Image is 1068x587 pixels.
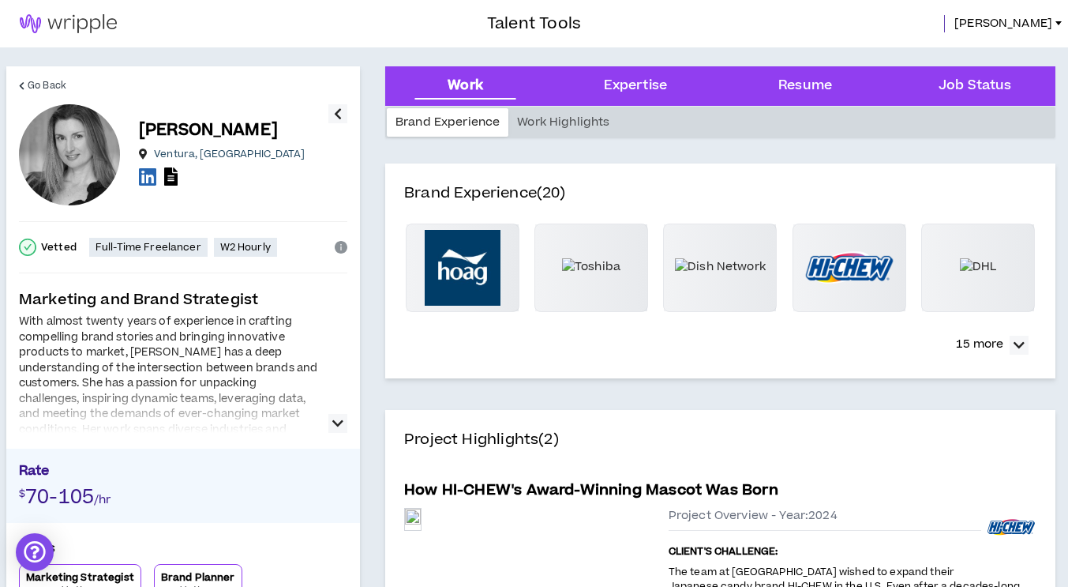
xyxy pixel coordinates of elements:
img: Toshiba [562,258,620,276]
h4: Project Highlights (2) [404,429,1036,470]
h4: Brand Experience (20) [404,182,1036,224]
div: Melissa Z. [19,104,120,205]
span: /hr [94,491,111,508]
p: Ventura , [GEOGRAPHIC_DATA] [154,148,305,160]
div: Brand Experience [387,108,508,137]
div: Expertise [604,76,667,96]
span: check-circle [19,239,36,256]
p: Roles [19,539,347,564]
img: Hi-Chew [803,246,896,289]
img: Hi-Chew [986,515,1036,539]
img: Hoag [425,230,500,306]
span: Go Back [28,78,66,93]
strong: CLIENT'S CHALLENGE: [669,544,778,559]
p: Brand Planner [161,571,235,584]
div: Resume [778,76,832,96]
p: Full-Time Freelancer [96,241,201,254]
span: 70-105 [25,484,94,511]
button: 15 more [948,331,1036,359]
img: DHL [960,258,996,276]
p: Marketing Strategist [26,571,134,584]
p: 15 more [956,336,1003,353]
p: Vetted [41,241,77,254]
p: Rate [19,461,347,485]
div: With almost twenty years of experience in crafting compelling brand stories and bringing innovati... [19,314,319,468]
a: Go Back [19,66,66,104]
p: [PERSON_NAME] [139,119,278,141]
span: $ [19,487,25,501]
span: [PERSON_NAME] [954,15,1052,32]
p: Marketing and Brand Strategist [19,289,347,311]
span: info-circle [335,241,347,254]
span: Project Overview - Year: 2024 [669,508,838,524]
h5: How HI-CHEW's Award-Winning Mascot Was Born [404,480,778,502]
p: W2 Hourly [220,241,271,254]
div: Work Highlights [508,108,618,137]
div: Open Intercom Messenger [16,533,54,571]
div: Work [448,76,483,96]
div: Job Status [939,76,1011,96]
h3: Talent Tools [487,12,581,36]
img: Dish Network [675,258,766,276]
